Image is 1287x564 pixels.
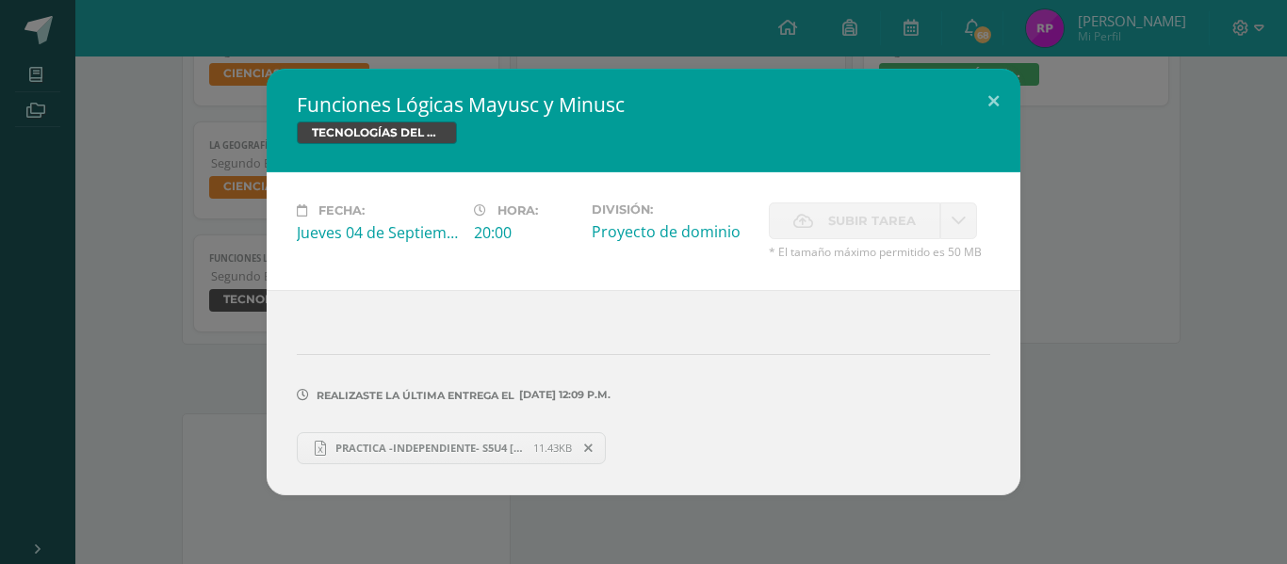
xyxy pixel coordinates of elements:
[592,221,754,242] div: Proyecto de dominio
[297,432,606,464] a: PRACTICA -INDEPENDIENTE- S5U4 [PERSON_NAME].xlsx 11.43KB
[769,244,990,260] span: * El tamaño máximo permitido es 50 MB
[297,121,457,144] span: TECNOLOGÍAS DEL APRENDIZAJE Y LA COMUNICACIÓN
[317,389,514,402] span: Realizaste la última entrega el
[297,222,459,243] div: Jueves 04 de Septiembre
[967,69,1020,133] button: Close (Esc)
[828,203,916,238] span: Subir tarea
[318,203,365,218] span: Fecha:
[474,222,577,243] div: 20:00
[592,202,754,217] label: División:
[514,395,611,395] span: [DATE] 12:09 p.m.
[940,202,977,239] a: La fecha de entrega ha expirado
[573,438,605,459] span: Remover entrega
[326,441,533,455] span: PRACTICA -INDEPENDIENTE- S5U4 [PERSON_NAME].xlsx
[497,203,538,218] span: Hora:
[297,91,990,118] h2: Funciones Lógicas Mayusc y Minusc
[533,441,572,455] span: 11.43KB
[769,202,940,239] label: La fecha de entrega ha expirado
